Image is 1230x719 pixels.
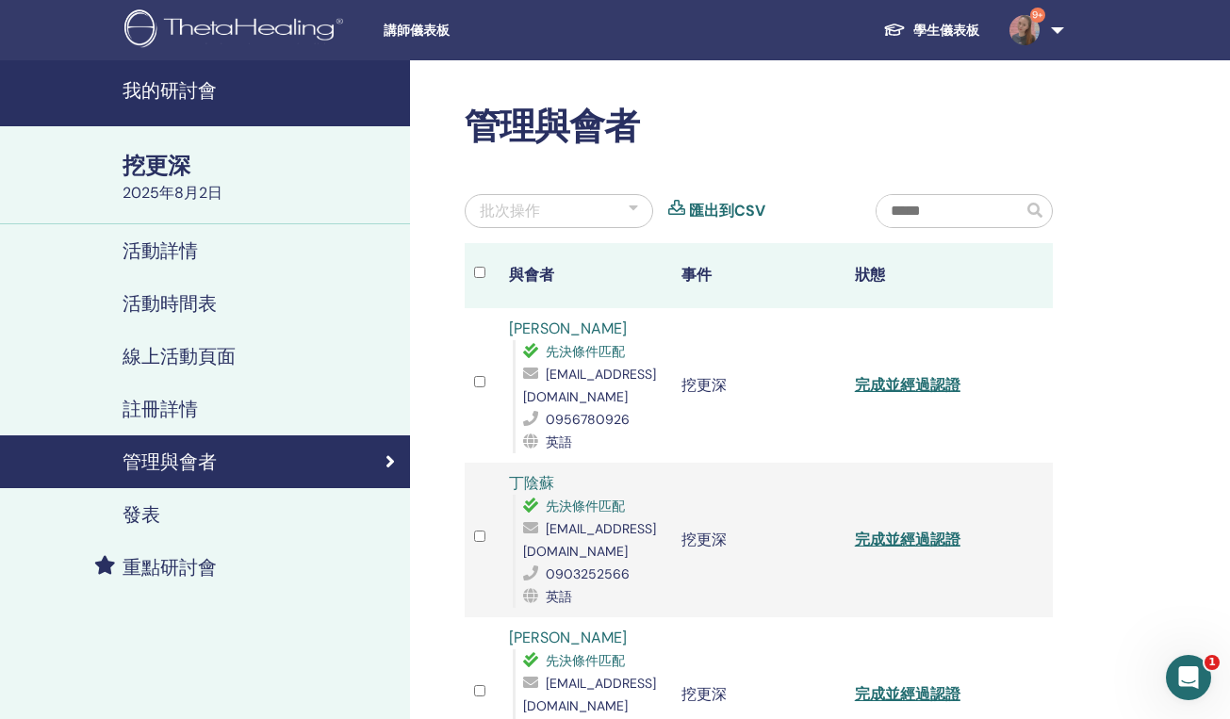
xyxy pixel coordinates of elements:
span: [EMAIL_ADDRESS][DOMAIN_NAME] [523,520,656,560]
th: 狀態 [845,243,1019,308]
h4: 管理與會者 [123,450,217,473]
a: 完成並經過認證 [855,684,960,704]
img: graduation-cap-white.svg [883,22,906,38]
a: 完成並經過認證 [855,375,960,395]
td: 挖更深 [672,463,845,617]
a: 學生儀表板 [868,13,994,48]
h2: 管理與會者 [465,106,1053,149]
span: 英語 [546,588,572,605]
div: 2025年8月2日 [123,182,399,204]
h4: 註冊詳情 [123,398,198,420]
h4: 發表 [123,503,160,526]
span: 0903252566 [546,565,630,582]
img: default.jpg [1009,15,1040,45]
span: 講師儀表板 [384,21,666,41]
a: 完成並經過認證 [855,530,960,549]
span: 先決條件匹配 [546,498,625,515]
a: 匯出到CSV [689,200,765,222]
span: [EMAIL_ADDRESS][DOMAIN_NAME] [523,366,656,405]
h4: 活動時間表 [123,292,217,315]
a: 丁陰蘇 [509,473,554,493]
span: 0956780926 [546,411,630,428]
span: 1 [1205,655,1220,670]
a: [PERSON_NAME] [509,628,627,647]
th: 與會者 [500,243,673,308]
th: 事件 [672,243,845,308]
h4: 線上活動頁面 [123,345,236,368]
a: [PERSON_NAME] [509,319,627,338]
h4: 重點研討會 [123,556,217,579]
img: logo.png [124,9,350,52]
span: 9+ [1030,8,1045,23]
a: 挖更深2025年8月2日 [111,150,410,204]
td: 挖更深 [672,308,845,463]
h4: 活動詳情 [123,239,198,262]
span: 先決條件匹配 [546,343,625,360]
span: 英語 [546,433,572,450]
iframe: 對講機實時聊天 [1166,655,1211,700]
span: 先決條件匹配 [546,652,625,669]
div: 批次操作 [480,200,540,222]
span: [EMAIL_ADDRESS][DOMAIN_NAME] [523,675,656,714]
h4: 我的研討會 [123,79,399,102]
div: 挖更深 [123,150,399,182]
